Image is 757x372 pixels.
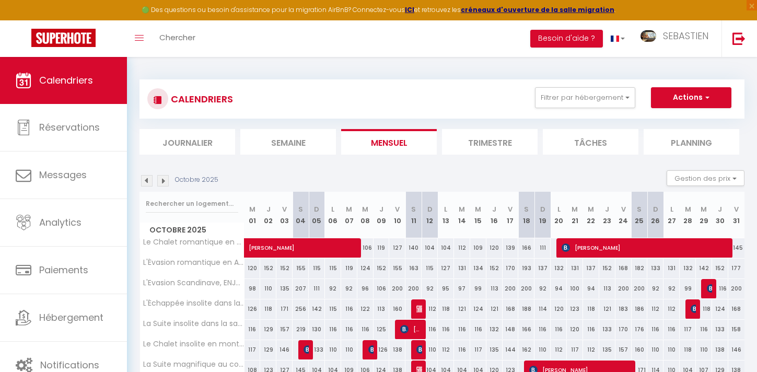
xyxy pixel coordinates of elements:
img: Super Booking [31,29,96,47]
div: 115 [325,259,341,278]
li: Tâches [543,129,638,155]
strong: créneaux d'ouverture de la salle migration [461,5,614,14]
div: 115 [309,259,325,278]
div: 116 [325,320,341,339]
th: 18 [518,192,534,238]
div: 121 [454,299,470,319]
abbr: J [492,204,496,214]
abbr: M [701,204,707,214]
div: 148 [503,320,519,339]
div: 126 [244,299,261,319]
th: 26 [647,192,663,238]
abbr: V [282,204,287,214]
div: 124 [470,299,486,319]
div: 121 [486,299,503,319]
th: 25 [632,192,648,238]
div: 113 [374,299,390,319]
abbr: M [346,204,352,214]
div: 109 [470,238,486,258]
th: 01 [244,192,261,238]
span: Octobre 2025 [140,223,244,238]
div: 152 [374,259,390,278]
th: 13 [438,192,454,238]
div: 126 [374,340,390,359]
div: 183 [615,299,632,319]
div: 163 [405,259,422,278]
span: [PERSON_NAME] [249,233,417,252]
img: ... [640,30,656,42]
abbr: M [459,204,465,214]
div: 160 [632,340,648,359]
div: 116 [663,320,680,339]
div: 110 [325,340,341,359]
div: 100 [567,279,583,298]
div: 130 [309,320,325,339]
div: 120 [486,238,503,258]
div: 134 [470,259,486,278]
th: 20 [551,192,567,238]
div: 168 [503,299,519,319]
div: 92 [341,279,357,298]
button: Gestion des prix [667,170,744,186]
th: 22 [583,192,599,238]
div: 92 [422,279,438,298]
span: [PERSON_NAME] [304,340,309,359]
div: 256 [293,299,309,319]
div: 132 [551,259,567,278]
span: Hébergement [39,311,103,324]
span: L'Échappée insolite dans la jungle, ENJOY YOUR LIFE! [142,299,246,307]
span: La Suite insolite dans la savane, ENJOY YOUR LIFE [142,320,246,328]
th: 28 [680,192,696,238]
span: Paiements [39,263,88,276]
abbr: M [249,204,255,214]
div: 116 [357,320,374,339]
div: 117 [244,340,261,359]
div: 112 [438,340,454,359]
div: 146 [728,340,744,359]
span: L'Evasion Scandinave, ENJOY YOUR LIFE [142,279,246,287]
div: 152 [486,259,503,278]
div: 99 [680,279,696,298]
span: Chercher [159,32,195,43]
th: 17 [503,192,519,238]
div: 117 [680,320,696,339]
abbr: V [734,204,739,214]
div: 138 [712,340,728,359]
div: 118 [583,299,599,319]
div: 129 [260,320,276,339]
span: L'Évasion romantique en Amazonie, ENJOY YOUR LIFE [142,259,246,266]
abbr: J [266,204,271,214]
abbr: D [653,204,658,214]
div: 117 [567,340,583,359]
div: 125 [374,320,390,339]
span: La Suite magnifique au coeur de la Savane, ENJOY YOUR LIFE [142,361,246,368]
th: 23 [599,192,615,238]
span: [PERSON_NAME] [400,319,422,339]
div: 112 [422,299,438,319]
th: 24 [615,192,632,238]
div: 94 [551,279,567,298]
div: 146 [276,340,293,359]
th: 03 [276,192,293,238]
div: 157 [276,320,293,339]
div: 92 [325,279,341,298]
div: 132 [680,259,696,278]
button: Filtrer par hébergement [535,87,635,108]
div: 200 [615,279,632,298]
div: 116 [438,320,454,339]
div: 182 [632,259,648,278]
th: 16 [486,192,503,238]
div: 152 [712,259,728,278]
div: 120 [244,259,261,278]
div: 116 [647,320,663,339]
div: 177 [728,259,744,278]
li: Mensuel [341,129,437,155]
div: 139 [503,238,519,258]
div: 116 [341,299,357,319]
div: 116 [470,320,486,339]
div: 137 [534,259,551,278]
div: 116 [454,320,470,339]
span: SEBASTIEN [663,29,708,42]
div: 200 [728,279,744,298]
abbr: M [362,204,368,214]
